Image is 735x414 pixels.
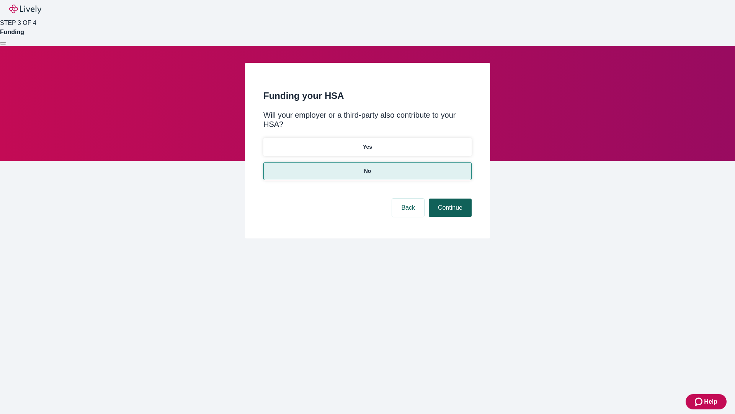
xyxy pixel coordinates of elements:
[9,5,41,14] img: Lively
[363,143,372,151] p: Yes
[364,167,371,175] p: No
[429,199,472,217] button: Continue
[263,110,472,129] div: Will your employer or a third-party also contribute to your HSA?
[695,397,704,406] svg: Zendesk support icon
[704,397,717,406] span: Help
[263,89,472,103] h2: Funding your HSA
[263,162,472,180] button: No
[686,394,727,409] button: Zendesk support iconHelp
[263,138,472,156] button: Yes
[392,199,424,217] button: Back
